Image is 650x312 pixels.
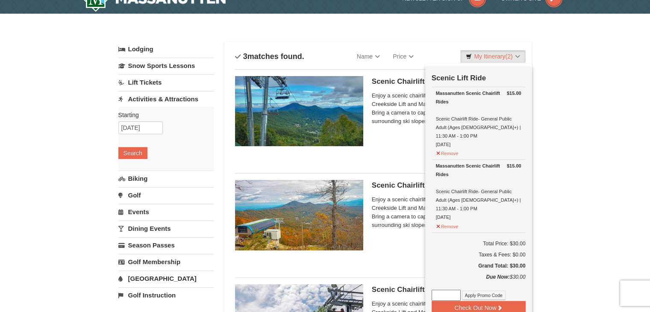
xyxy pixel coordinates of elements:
a: Lodging [118,41,214,57]
a: Season Passes [118,237,214,253]
h5: Scenic Chairlift Ride | 1:00 PM - 2:30 PM [372,286,521,294]
strong: Scenic Lift Ride [432,74,486,82]
h5: Scenic Chairlift Ride | 10:00 AM - 11:30 AM [372,77,521,86]
h5: Scenic Chairlift Ride | 11:30 AM - 1:00 PM [372,181,521,190]
a: Snow Sports Lessons [118,58,214,74]
a: Golf Instruction [118,287,214,303]
h4: matches found. [235,52,304,61]
div: Massanutten Scenic Chairlift Rides [436,162,521,179]
img: 24896431-1-a2e2611b.jpg [235,76,363,146]
span: 3 [243,52,247,61]
a: Lift Tickets [118,74,214,90]
a: Events [118,204,214,220]
label: Starting [118,111,207,119]
div: Scenic Chairlift Ride- General Public Adult (Ages [DEMOGRAPHIC_DATA]+) | 11:30 AM - 1:00 PM [DATE] [436,89,521,149]
span: Enjoy a scenic chairlift ride up Massanutten’s signature Creekside Lift and Massanutten's NEW Pea... [372,195,521,230]
div: Scenic Chairlift Ride- General Public Adult (Ages [DEMOGRAPHIC_DATA]+) | 11:30 AM - 1:00 PM [DATE] [436,162,521,221]
a: Golf Membership [118,254,214,270]
a: [GEOGRAPHIC_DATA] [118,271,214,286]
a: Dining Events [118,221,214,236]
a: My Itinerary(2) [460,50,525,63]
a: Name [350,48,386,65]
a: Golf [118,187,214,203]
h5: Grand Total: $30.00 [432,262,526,270]
h6: Total Price: $30.00 [432,239,526,248]
strong: $15.00 [507,162,521,170]
div: Massanutten Scenic Chairlift Rides [436,89,521,106]
div: Taxes & Fees: $0.00 [432,250,526,259]
a: Price [386,48,420,65]
strong: $15.00 [507,89,521,97]
strong: Due Now: [486,274,509,280]
img: 24896431-13-a88f1aaf.jpg [235,180,363,250]
button: Remove [436,220,459,231]
a: Activities & Attractions [118,91,214,107]
button: Search [118,147,147,159]
span: Enjoy a scenic chairlift ride up Massanutten’s signature Creekside Lift and Massanutten's NEW Pea... [372,91,521,126]
span: (2) [505,53,512,60]
div: $30.00 [432,273,526,290]
a: Biking [118,171,214,186]
button: Apply Promo Code [462,291,506,300]
button: Remove [436,147,459,158]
